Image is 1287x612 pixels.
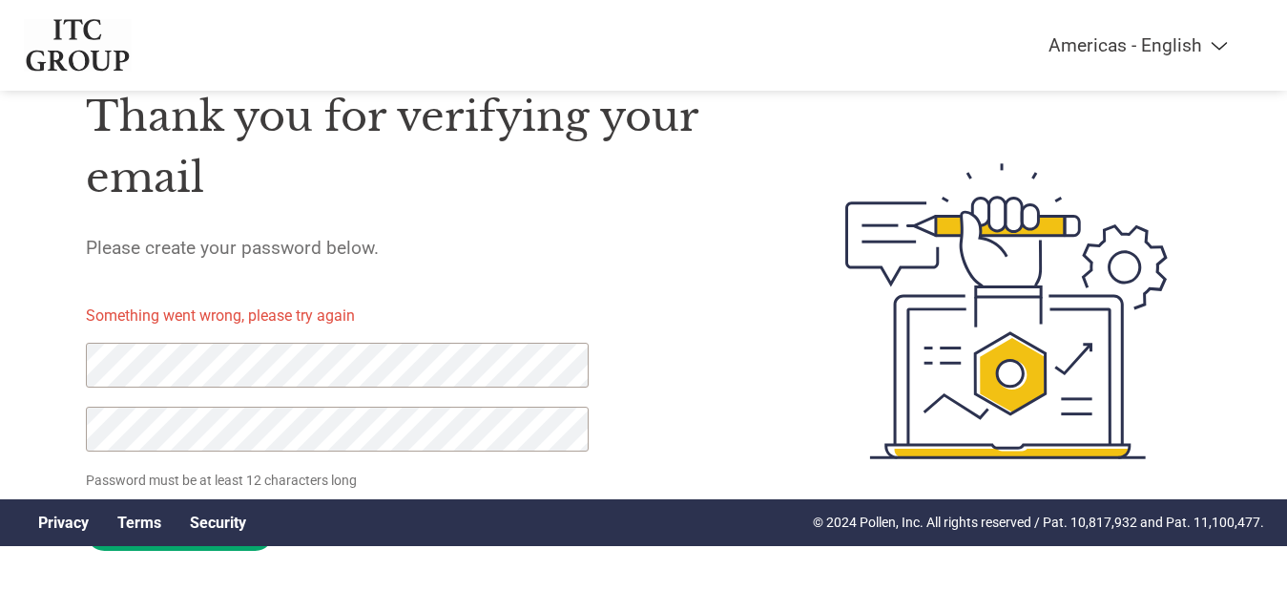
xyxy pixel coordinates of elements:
h1: Thank you for verifying your email [86,86,756,209]
a: Privacy [38,514,89,532]
h5: Please create your password below. [86,237,756,259]
a: Security [190,514,246,532]
p: © 2024 Pollen, Inc. All rights reserved / Pat. 10,817,932 and Pat. 11,100,477. [813,513,1264,533]
p: Something went wrong, please try again [86,305,622,327]
p: Password must be at least 12 characters long [86,471,595,491]
img: ITC Group [24,19,133,72]
a: Terms [117,514,161,532]
img: create-password [811,58,1202,564]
